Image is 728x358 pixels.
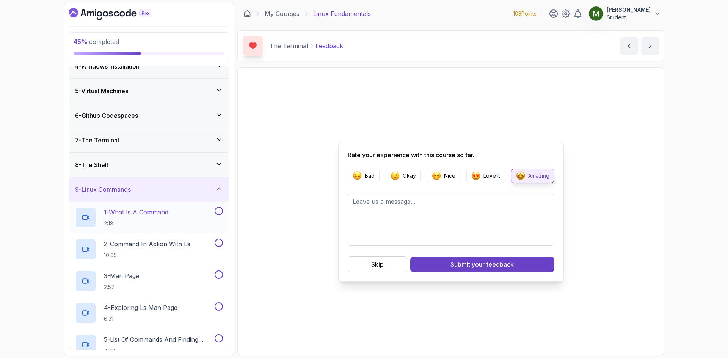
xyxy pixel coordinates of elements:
p: Okay [403,172,416,180]
button: user profile image[PERSON_NAME]Student [588,6,661,21]
p: 1 - What Is A Command [104,208,168,217]
button: Feedback EmojieLove it [466,169,505,183]
p: 2 - Command In Action With ls [104,239,190,249]
p: Linux Fundamentals [313,9,371,18]
img: Feedback Emojie [471,171,480,180]
h3: 6 - Github Codespaces [75,111,138,120]
button: 6-Github Codespaces [69,103,229,128]
p: 3 - Man Page [104,271,139,280]
span: your feedback [472,260,514,269]
button: 5-Virtual Machines [69,79,229,103]
img: user profile image [589,6,603,21]
p: [PERSON_NAME] [607,6,651,14]
p: Rate your experience with this course so far. [348,150,554,159]
button: 5-List Of Commands And Finding Help7:47 [75,334,223,355]
a: Dashboard [69,8,169,20]
button: Feedback EmojieBad [348,169,380,183]
p: 2:18 [104,220,168,227]
button: 8-The Shell [69,153,229,177]
p: 10:05 [104,252,190,259]
p: Student [607,14,651,21]
img: Feedback Emojie [432,171,441,180]
a: My Courses [265,9,300,18]
h3: 9 - Linux Commands [75,185,131,194]
p: Amazing [528,172,549,180]
button: Feedback EmojieNice [427,169,460,183]
h3: 4 - Windows Installation [75,62,140,71]
img: Feedback Emojie [516,171,525,180]
button: 4-Exploring ls Man Page6:31 [75,302,223,324]
h3: 7 - The Terminal [75,136,119,145]
p: Love it [483,172,500,180]
p: Feedback [315,41,343,50]
img: Feedback Emojie [391,171,400,180]
button: previous content [620,37,638,55]
div: Skip [371,260,384,269]
p: 4 - Exploring ls Man Page [104,303,177,312]
button: 7-The Terminal [69,128,229,152]
button: 2-Command In Action With ls10:05 [75,239,223,260]
button: 3-Man Page2:57 [75,270,223,292]
button: 9-Linux Commands [69,177,229,202]
p: 6:31 [104,315,177,323]
button: Feedback EmojieOkay [386,169,421,183]
a: Dashboard [243,10,251,17]
p: 5 - List Of Commands And Finding Help [104,335,213,344]
button: Skip [348,256,407,272]
div: Submit [450,260,514,269]
button: Submit your feedback [410,257,554,272]
button: Feedback EmojieAmazing [511,169,554,183]
p: Nice [444,172,455,180]
p: Bad [365,172,375,180]
button: next content [641,37,659,55]
p: 2:57 [104,283,139,291]
p: The Terminal [270,41,308,50]
button: 4-Windows Installation [69,54,229,78]
button: 1-What Is A Command2:18 [75,207,223,228]
span: 45 % [74,38,88,45]
h3: 5 - Virtual Machines [75,86,128,95]
h3: 8 - The Shell [75,160,108,169]
span: completed [74,38,119,45]
p: 7:47 [104,347,213,355]
img: Feedback Emojie [353,171,362,180]
p: 103 Points [513,10,537,17]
